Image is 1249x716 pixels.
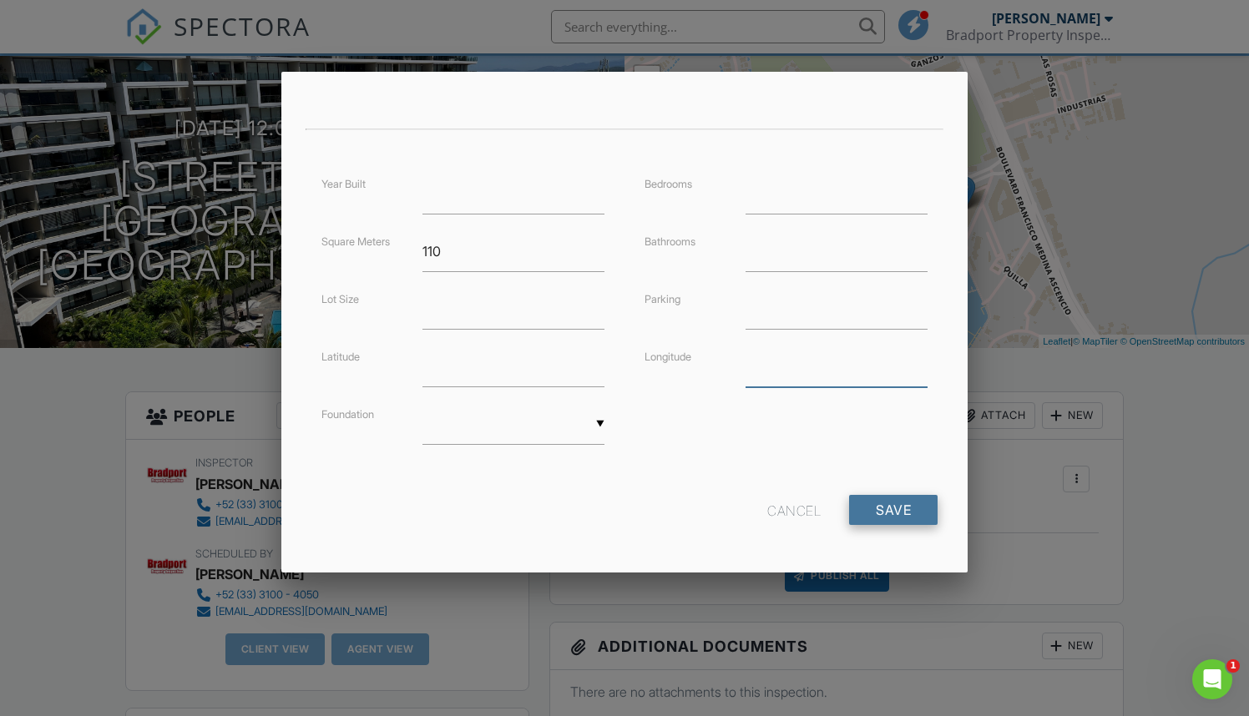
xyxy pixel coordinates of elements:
label: Latitude [321,350,360,363]
iframe: Intercom live chat [1192,659,1232,699]
label: Year Built [321,178,366,190]
span: 1 [1226,659,1240,673]
label: Longitude [645,350,691,363]
label: Bathrooms [645,235,695,248]
label: Foundation [321,408,374,421]
label: Lot Size [321,293,359,305]
label: Square Meters [321,235,390,248]
label: Parking [645,293,680,305]
label: Bedrooms [645,178,692,190]
div: Cancel [767,495,821,525]
input: Save [849,495,938,525]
